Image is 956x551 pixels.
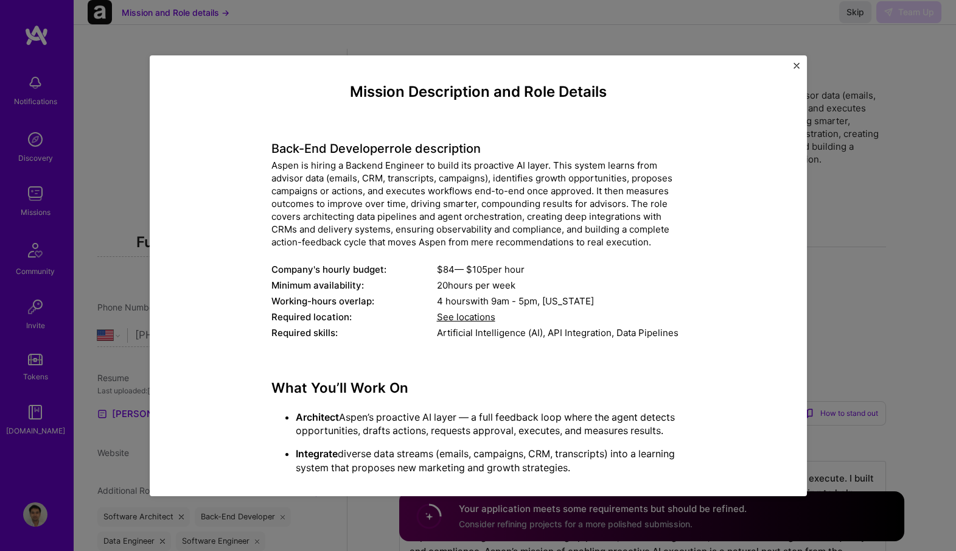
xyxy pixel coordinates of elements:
div: Required skills: [271,326,437,339]
strong: Integrate [296,447,338,460]
div: $ 84 — $ 105 per hour [437,263,685,276]
div: Company's hourly budget: [271,263,437,276]
p: Aspen’s proactive AI layer — a full feedback loop where the agent detects opportunities, drafts a... [296,410,685,438]
h4: Mission Description and Role Details [271,83,685,101]
div: Artificial Intelligence (AI), API Integration, Data Pipelines [437,326,685,339]
p: diverse data streams (emails, campaigns, CRM, transcripts) into a learning system that proposes n... [296,447,685,474]
button: Close [794,63,800,75]
h4: Back-End Developer role description [271,141,685,156]
strong: Architect [296,411,339,423]
div: 4 hours with [US_STATE] [437,295,685,307]
div: Working-hours overlap: [271,295,437,307]
div: Required location: [271,311,437,323]
span: See locations [437,311,495,323]
h3: What You’ll Work On [271,380,685,396]
div: 20 hours per week [437,279,685,292]
div: Aspen is hiring a Backend Engineer to build its proactive AI layer. This system learns from advis... [271,159,685,248]
div: Minimum availability: [271,279,437,292]
span: 9am - 5pm , [489,295,542,307]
